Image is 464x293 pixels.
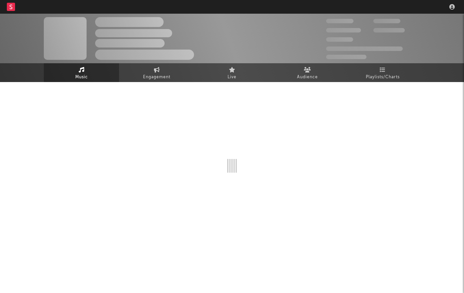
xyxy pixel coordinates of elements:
[345,63,420,82] a: Playlists/Charts
[44,63,119,82] a: Music
[143,73,170,81] span: Engagement
[373,28,405,32] span: 1,000,000
[119,63,194,82] a: Engagement
[366,73,400,81] span: Playlists/Charts
[326,55,366,59] span: Jump Score: 85.0
[326,19,353,23] span: 300,000
[326,46,403,51] span: 50,000,000 Monthly Listeners
[326,28,361,32] span: 50,000,000
[75,73,88,81] span: Music
[297,73,318,81] span: Audience
[228,73,236,81] span: Live
[194,63,270,82] a: Live
[373,19,400,23] span: 100,000
[326,37,353,42] span: 100,000
[270,63,345,82] a: Audience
